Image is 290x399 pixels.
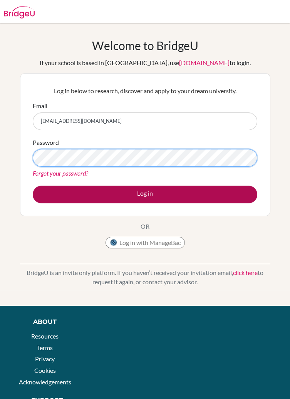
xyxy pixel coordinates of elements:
[17,317,72,327] div: About
[233,269,258,276] a: click here
[40,58,251,67] div: If your school is based in [GEOGRAPHIC_DATA], use to login.
[33,86,257,96] p: Log in below to research, discover and apply to your dream university.
[19,378,71,386] a: Acknowledgements
[141,222,149,231] p: OR
[20,268,270,287] p: BridgeU is an invite only platform. If you haven’t received your invitation email, to request it ...
[106,237,185,248] button: Log in with ManageBac
[33,186,257,203] button: Log in
[33,169,88,177] a: Forgot your password?
[4,6,35,18] img: Bridge-U
[179,59,230,66] a: [DOMAIN_NAME]
[35,355,55,362] a: Privacy
[37,344,53,351] a: Terms
[31,332,59,340] a: Resources
[33,138,59,147] label: Password
[33,101,47,111] label: Email
[92,39,198,52] h1: Welcome to BridgeU
[34,367,56,374] a: Cookies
